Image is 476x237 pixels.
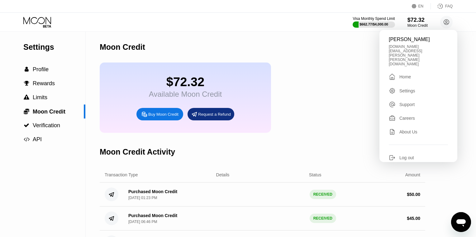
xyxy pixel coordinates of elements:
[359,22,388,26] div: $662.77 / $4,000.00
[389,73,396,81] div: 
[216,172,230,177] div: Details
[451,212,471,232] iframe: Button to launch messaging window
[399,129,417,134] div: About Us
[24,95,29,100] span: 
[136,108,183,120] div: Buy Moon Credit
[33,122,60,128] span: Verification
[310,190,336,199] div: RECEIVED
[399,88,415,93] div: Settings
[128,220,157,224] div: [DATE] 06:46 PM
[405,172,420,177] div: Amount
[23,43,85,52] div: Settings
[399,74,411,79] div: Home
[389,154,448,161] div: Log out
[128,189,177,194] div: Purchased Moon Credit
[389,37,448,42] div: [PERSON_NAME]
[148,112,178,117] div: Buy Moon Credit
[389,44,448,66] div: [DOMAIN_NAME][EMAIL_ADDRESS][PERSON_NAME][PERSON_NAME][DOMAIN_NAME]
[198,112,231,117] div: Request a Refund
[105,172,138,177] div: Transaction Type
[100,43,145,52] div: Moon Credit
[23,81,30,86] div: 
[353,16,395,21] div: Visa Monthly Spend Limit
[389,128,448,135] div: About Us
[149,90,222,99] div: Available Moon Credit
[310,214,336,223] div: RECEIVED
[33,80,55,86] span: Rewards
[100,147,175,156] div: Moon Credit Activity
[407,17,428,23] div: $72.32
[431,3,453,9] div: FAQ
[389,115,448,122] div: Careers
[412,3,431,9] div: EN
[309,172,321,177] div: Status
[23,95,30,100] div: 
[407,17,428,28] div: $72.32Moon Credit
[24,137,30,142] span: 
[149,75,222,89] div: $72.32
[25,67,29,72] span: 
[399,155,414,160] div: Log out
[399,116,415,121] div: Careers
[23,137,30,142] div: 
[389,87,448,94] div: Settings
[407,216,420,221] div: $ 45.00
[445,4,453,8] div: FAQ
[33,136,42,142] span: API
[24,81,29,86] span: 
[407,23,428,28] div: Moon Credit
[407,192,420,197] div: $ 50.00
[33,109,65,115] span: Moon Credit
[389,101,448,108] div: Support
[33,66,49,72] span: Profile
[23,123,30,128] div: 
[188,108,234,120] div: Request a Refund
[24,123,29,128] span: 
[418,4,424,8] div: EN
[24,108,29,114] span: 
[23,108,30,114] div: 
[33,94,47,100] span: Limits
[128,196,157,200] div: [DATE] 01:23 PM
[353,16,395,28] div: Visa Monthly Spend Limit$662.77/$4,000.00
[399,102,415,107] div: Support
[389,73,448,81] div: Home
[128,213,177,218] div: Purchased Moon Credit
[23,67,30,72] div: 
